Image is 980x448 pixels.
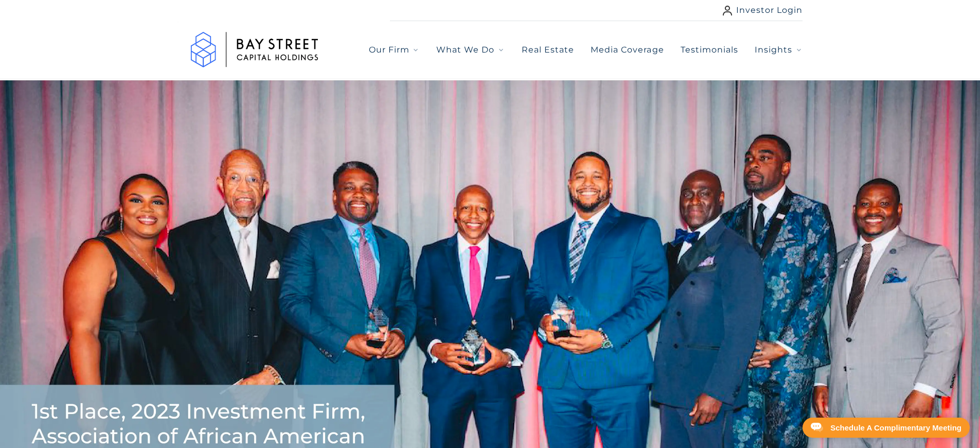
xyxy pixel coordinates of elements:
[177,21,332,78] img: Logo
[369,44,409,56] span: Our Firm
[436,44,505,56] button: What We Do
[522,44,574,56] a: Real Estate
[723,6,732,15] img: user icon
[681,44,738,56] a: Testimonials
[755,44,792,56] span: Insights
[177,21,332,78] a: Go to home page
[723,4,803,16] a: Investor Login
[369,44,420,56] button: Our Firm
[755,44,803,56] button: Insights
[436,44,494,56] span: What We Do
[591,44,664,56] a: Media Coverage
[830,424,961,432] div: Schedule A Complimentary Meeting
